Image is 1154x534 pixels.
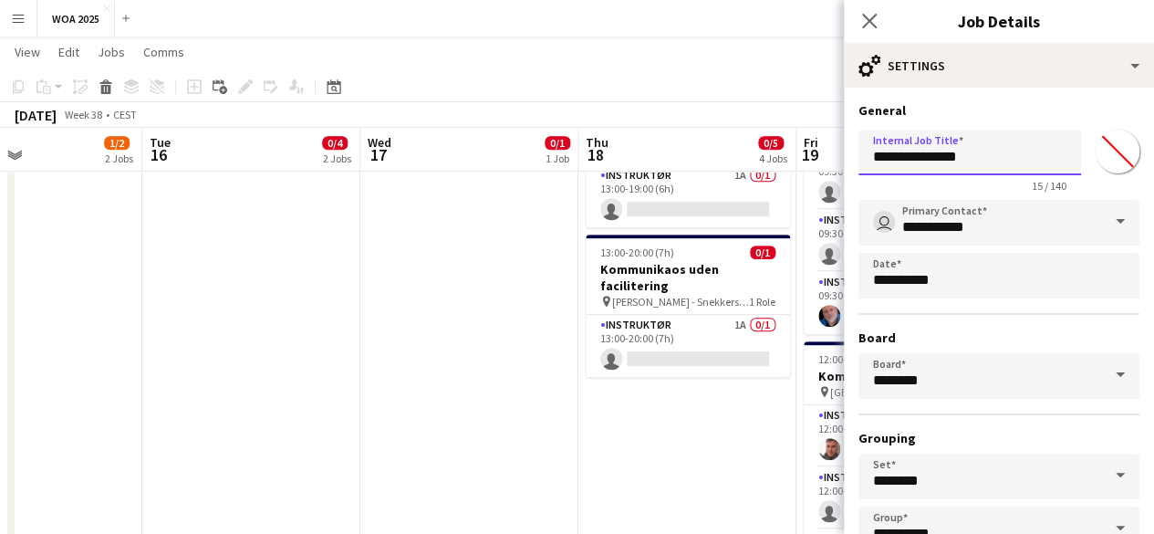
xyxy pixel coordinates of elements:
[844,44,1154,88] div: Settings
[858,430,1139,446] h3: Grouping
[15,44,40,60] span: View
[804,272,1008,334] app-card-role: Instruktør1/109:30-18:30 (9h)[PERSON_NAME]
[105,152,133,165] div: 2 Jobs
[58,44,79,60] span: Edit
[98,44,125,60] span: Jobs
[147,144,171,165] span: 16
[804,148,1008,210] app-card-role: Instruktør3A0/109:30-18:30 (9h)
[15,106,57,124] div: [DATE]
[750,246,775,259] span: 0/1
[600,246,674,259] span: 13:00-20:00 (7h)
[90,40,132,64] a: Jobs
[801,144,818,165] span: 19
[546,152,569,165] div: 1 Job
[1017,179,1081,193] span: 15 / 140
[858,330,1139,346] h3: Board
[368,134,391,151] span: Wed
[586,261,790,294] h3: Kommunikaos uden facilitering
[136,40,192,64] a: Comms
[143,44,184,60] span: Comms
[844,9,1154,33] h3: Job Details
[804,405,1008,467] app-card-role: Instruktør1/112:00-20:00 (8h)[PERSON_NAME]
[586,165,790,227] app-card-role: Instruktør1A0/113:00-19:00 (6h)
[545,136,570,150] span: 0/1
[759,152,787,165] div: 4 Jobs
[804,368,1008,384] h3: Kombinationsarrangement
[758,136,784,150] span: 0/5
[60,108,106,121] span: Week 38
[583,144,608,165] span: 18
[104,136,130,150] span: 1/2
[804,84,1008,334] app-job-card: 09:30-18:30 (9h)1/3Domino effect Schackenborg Slot - [GEOGRAPHIC_DATA]3 RolesInstruktør3A0/109:30...
[804,467,1008,529] app-card-role: Instruktør1A0/112:00-20:00 (8h)
[830,385,930,399] span: [GEOGRAPHIC_DATA]
[365,144,391,165] span: 17
[586,134,608,151] span: Thu
[7,40,47,64] a: View
[804,210,1008,272] app-card-role: Instruktør3A0/109:30-18:30 (9h)
[51,40,87,64] a: Edit
[749,295,775,309] span: 1 Role
[150,134,171,151] span: Tue
[113,108,137,121] div: CEST
[37,1,115,37] button: WOA 2025
[804,134,818,151] span: Fri
[322,136,348,150] span: 0/4
[818,352,892,366] span: 12:00-20:00 (8h)
[858,102,1139,119] h3: General
[612,295,749,309] span: [PERSON_NAME] - Snekkersten
[586,235,790,377] app-job-card: 13:00-20:00 (7h)0/1Kommunikaos uden facilitering [PERSON_NAME] - Snekkersten1 RoleInstruktør1A0/1...
[586,315,790,377] app-card-role: Instruktør1A0/113:00-20:00 (7h)
[323,152,351,165] div: 2 Jobs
